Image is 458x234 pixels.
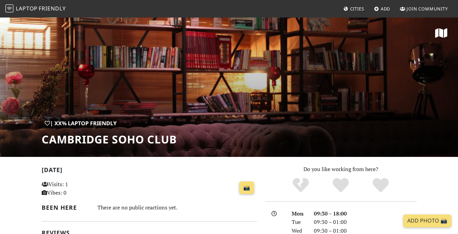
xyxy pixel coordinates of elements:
[310,209,421,218] div: 09:30 – 18:00
[5,4,13,12] img: LaptopFriendly
[397,3,451,15] a: Join Community
[39,5,66,12] span: Friendly
[42,133,177,146] h1: Cambridge Soho Club
[288,218,310,227] div: Tue
[381,6,390,12] span: Add
[288,209,310,218] div: Mon
[42,166,257,176] h2: [DATE]
[341,3,367,15] a: Cities
[361,177,401,194] div: Definitely!
[281,177,321,194] div: No
[321,177,361,194] div: Yes
[310,218,421,227] div: 09:30 – 01:00
[407,6,448,12] span: Join Community
[5,3,66,15] a: LaptopFriendly LaptopFriendly
[265,165,417,174] p: Do you like working from here?
[239,181,254,194] a: 📸
[42,180,108,197] p: Visits: 1 Vibes: 0
[42,204,89,211] h2: Been here
[42,119,120,128] div: | XX% Laptop Friendly
[16,5,38,12] span: Laptop
[403,214,451,227] a: Add Photo 📸
[371,3,393,15] a: Add
[350,6,364,12] span: Cities
[97,203,257,212] div: There are no public reactions yet.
